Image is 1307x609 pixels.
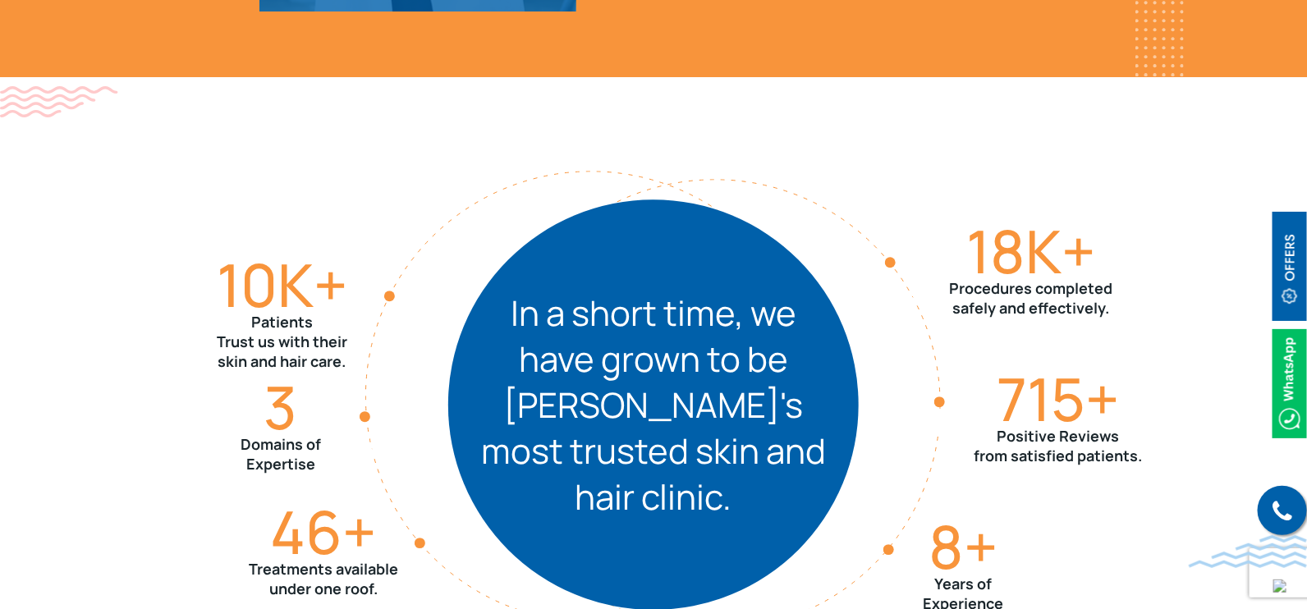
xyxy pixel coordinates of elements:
p: Positive Reviews from satisfied patients. [974,426,1142,465]
h3: + [249,505,398,559]
span: 3 [264,366,298,447]
h3: + [974,372,1142,426]
img: offerBt [1273,212,1307,321]
span: 715 [997,358,1085,439]
img: Whatsappicon [1273,329,1307,438]
a: Whatsappicon [1273,373,1307,391]
p: Treatments available under one roof. [249,559,398,598]
img: up-blue-arrow.svg [1273,579,1286,593]
span: 8 [929,506,964,587]
p: Patients Trust us with their skin and hair care. [217,312,347,371]
h3: + [923,520,1003,574]
h3: K+ [949,224,1112,278]
img: bluewave [1189,535,1307,568]
h3: K+ [217,258,347,312]
span: 46 [271,491,343,572]
p: Domains of Expertise [241,434,321,474]
p: Procedures completed safely and effectively. [949,278,1112,318]
span: 10 [217,244,277,325]
span: 18 [966,210,1025,291]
